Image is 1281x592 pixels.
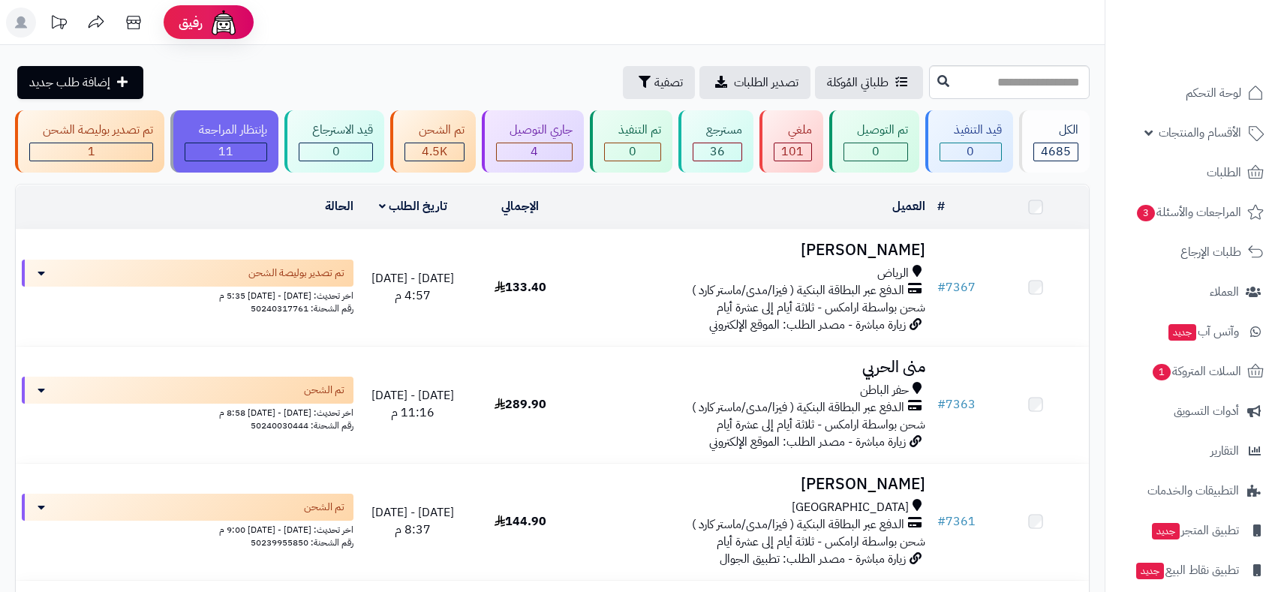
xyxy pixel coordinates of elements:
span: السلات المتروكة [1151,361,1241,382]
div: 4 [497,143,572,161]
a: تحديثات المنصة [40,8,77,41]
a: قيد التنفيذ 0 [922,110,1015,173]
a: تم تصدير بوليصة الشحن 1 [12,110,167,173]
div: ملغي [774,122,811,139]
span: رقم الشحنة: 50240030444 [251,419,353,432]
span: رقم الشحنة: 50239955850 [251,536,353,549]
span: طلباتي المُوكلة [827,74,889,92]
span: جديد [1168,324,1196,341]
div: مسترجع [693,122,742,139]
div: اخر تحديث: [DATE] - [DATE] 8:58 م [22,404,353,419]
span: تم الشحن [304,383,344,398]
span: الرياض [877,265,909,282]
span: الدفع عبر البطاقة البنكية ( فيزا/مدى/ماستر كارد ) [692,516,904,533]
span: 4 [531,143,538,161]
span: شحن بواسطة ارامكس - ثلاثة أيام إلى عشرة أيام [717,416,925,434]
div: تم التوصيل [843,122,908,139]
a: الكل4685 [1016,110,1093,173]
div: 36 [693,143,741,161]
span: 144.90 [495,512,546,530]
span: 0 [332,143,340,161]
a: تم التوصيل 0 [826,110,922,173]
div: تم التنفيذ [604,122,660,139]
a: السلات المتروكة1 [1114,353,1272,389]
span: رفيق [179,14,203,32]
span: الأقسام والمنتجات [1159,122,1241,143]
a: ملغي 101 [756,110,825,173]
div: 0 [299,143,372,161]
div: 11 [185,143,266,161]
a: بإنتظار المراجعة 11 [167,110,281,173]
h3: [PERSON_NAME] [580,242,925,259]
div: 0 [844,143,907,161]
div: بإنتظار المراجعة [185,122,266,139]
span: جديد [1136,563,1164,579]
a: تطبيق المتجرجديد [1114,512,1272,548]
div: 0 [940,143,1000,161]
span: لوحة التحكم [1186,83,1241,104]
span: زيارة مباشرة - مصدر الطلب: الموقع الإلكتروني [709,316,906,334]
h3: [PERSON_NAME] [580,476,925,493]
span: تم الشحن [304,500,344,515]
a: قيد الاسترجاع 0 [281,110,387,173]
span: حفر الباطن [860,382,909,399]
span: 0 [967,143,974,161]
span: [DATE] - [DATE] 4:57 م [371,269,454,305]
div: 4531 [405,143,463,161]
span: 101 [781,143,804,161]
span: # [937,278,946,296]
a: المراجعات والأسئلة3 [1114,194,1272,230]
span: الدفع عبر البطاقة البنكية ( فيزا/مدى/ماستر كارد ) [692,399,904,416]
span: # [937,512,946,530]
a: التطبيقات والخدمات [1114,473,1272,509]
span: المراجعات والأسئلة [1135,202,1241,223]
a: إضافة طلب جديد [17,66,143,99]
a: العملاء [1114,274,1272,310]
span: التقارير [1210,440,1239,461]
div: اخر تحديث: [DATE] - [DATE] 9:00 م [22,521,353,536]
span: رقم الشحنة: 50240317761 [251,302,353,315]
a: مسترجع 36 [675,110,756,173]
span: 0 [872,143,880,161]
a: وآتس آبجديد [1114,314,1272,350]
a: #7367 [937,278,976,296]
span: [DATE] - [DATE] 11:16 م [371,386,454,422]
a: تاريخ الطلب [379,197,447,215]
a: #7363 [937,395,976,413]
span: تصفية [654,74,683,92]
span: # [937,395,946,413]
span: 1 [1153,364,1171,380]
a: تطبيق نقاط البيعجديد [1114,552,1272,588]
span: وآتس آب [1167,321,1239,342]
span: 0 [629,143,636,161]
span: طلبات الإرجاع [1180,242,1241,263]
span: التطبيقات والخدمات [1147,480,1239,501]
span: [GEOGRAPHIC_DATA] [792,499,909,516]
span: تطبيق المتجر [1150,520,1239,541]
div: اخر تحديث: [DATE] - [DATE] 5:35 م [22,287,353,302]
a: التقارير [1114,433,1272,469]
span: إضافة طلب جديد [29,74,110,92]
a: الحالة [325,197,353,215]
span: الدفع عبر البطاقة البنكية ( فيزا/مدى/ماستر كارد ) [692,282,904,299]
a: #7361 [937,512,976,530]
a: تم التنفيذ 0 [587,110,675,173]
span: تصدير الطلبات [734,74,798,92]
div: قيد التنفيذ [940,122,1001,139]
span: 133.40 [495,278,546,296]
span: الطلبات [1207,162,1241,183]
a: # [937,197,945,215]
span: زيارة مباشرة - مصدر الطلب: الموقع الإلكتروني [709,433,906,451]
a: جاري التوصيل 4 [479,110,587,173]
button: تصفية [623,66,695,99]
span: 11 [218,143,233,161]
span: 289.90 [495,395,546,413]
span: تم تصدير بوليصة الشحن [248,266,344,281]
a: العميل [892,197,925,215]
div: 0 [605,143,660,161]
a: طلبات الإرجاع [1114,234,1272,270]
a: الإجمالي [501,197,539,215]
span: تطبيق نقاط البيع [1135,560,1239,581]
span: شحن بواسطة ارامكس - ثلاثة أيام إلى عشرة أيام [717,533,925,551]
span: زيارة مباشرة - مصدر الطلب: تطبيق الجوال [720,550,906,568]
